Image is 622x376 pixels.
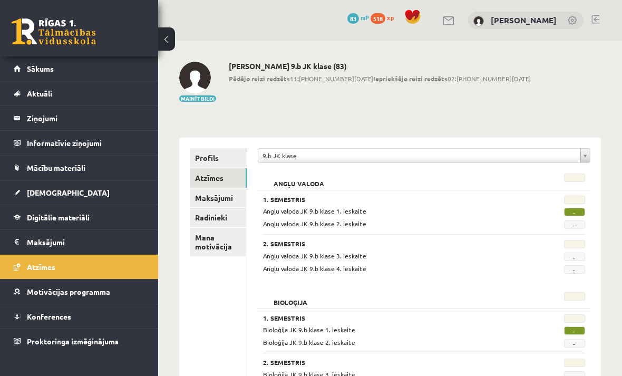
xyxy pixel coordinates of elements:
[263,338,355,346] span: Bioloģija JK 9.b klase 2. ieskaite
[14,304,145,329] a: Konferences
[14,279,145,304] a: Motivācijas programma
[258,149,590,162] a: 9.b JK klase
[14,329,145,353] a: Proktoringa izmēģinājums
[564,339,585,348] span: -
[190,208,247,227] a: Radinieki
[263,240,529,247] h3: 2. Semestris
[263,314,529,322] h3: 1. Semestris
[347,13,359,24] span: 83
[179,62,211,93] img: Darja Vasina
[564,253,585,261] span: -
[371,13,385,24] span: 518
[347,13,369,22] a: 83 mP
[229,74,290,83] b: Pēdējo reizi redzēts
[263,252,366,260] span: Angļu valoda JK 9.b klase 3. ieskaite
[27,336,119,346] span: Proktoringa izmēģinājums
[564,208,585,216] span: -
[564,326,585,335] span: -
[190,148,247,168] a: Profils
[263,359,529,366] h3: 2. Semestris
[263,207,366,215] span: Angļu valoda JK 9.b klase 1. ieskaite
[27,188,110,197] span: [DEMOGRAPHIC_DATA]
[14,56,145,81] a: Sākums
[14,131,145,155] a: Informatīvie ziņojumi
[27,230,145,254] legend: Maksājumi
[27,89,52,98] span: Aktuāli
[14,156,145,180] a: Mācību materiāli
[373,74,448,83] b: Iepriekšējo reizi redzēts
[361,13,369,22] span: mP
[473,16,484,26] img: Darja Vasina
[263,325,355,334] span: Bioloģija JK 9.b klase 1. ieskaite
[263,292,318,303] h2: Bioloģija
[27,64,54,73] span: Sākums
[27,131,145,155] legend: Informatīvie ziņojumi
[263,149,576,162] span: 9.b JK klase
[229,62,531,71] h2: [PERSON_NAME] 9.b JK klase (83)
[229,74,531,83] span: 11:[PHONE_NUMBER][DATE] 02:[PHONE_NUMBER][DATE]
[190,228,247,256] a: Mana motivācija
[190,188,247,208] a: Maksājumi
[14,81,145,105] a: Aktuāli
[263,264,366,273] span: Angļu valoda JK 9.b klase 4. ieskaite
[27,213,90,222] span: Digitālie materiāli
[27,262,55,272] span: Atzīmes
[27,287,110,296] span: Motivācijas programma
[387,13,394,22] span: xp
[263,173,335,184] h2: Angļu valoda
[14,205,145,229] a: Digitālie materiāli
[564,265,585,274] span: -
[12,18,96,45] a: Rīgas 1. Tālmācības vidusskola
[179,95,216,102] button: Mainīt bildi
[27,312,71,321] span: Konferences
[190,168,247,188] a: Atzīmes
[14,106,145,130] a: Ziņojumi
[564,220,585,229] span: -
[14,180,145,205] a: [DEMOGRAPHIC_DATA]
[371,13,399,22] a: 518 xp
[263,219,366,228] span: Angļu valoda JK 9.b klase 2. ieskaite
[263,196,529,203] h3: 1. Semestris
[491,15,557,25] a: [PERSON_NAME]
[27,106,145,130] legend: Ziņojumi
[14,230,145,254] a: Maksājumi
[14,255,145,279] a: Atzīmes
[27,163,85,172] span: Mācību materiāli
